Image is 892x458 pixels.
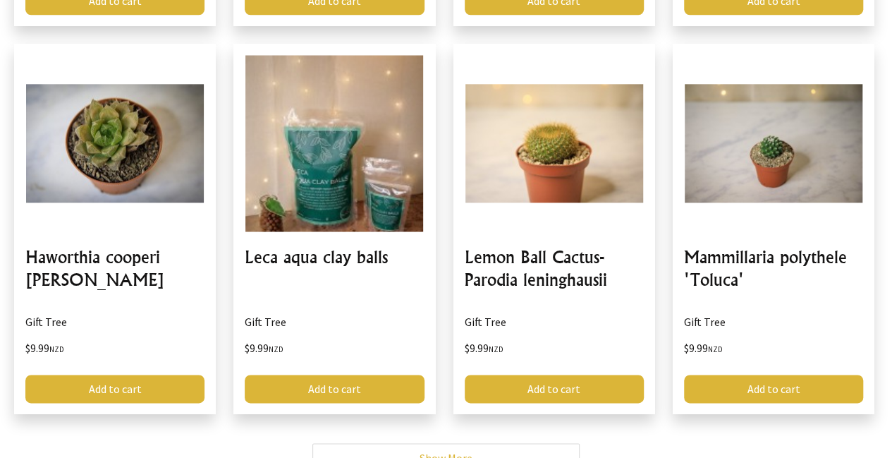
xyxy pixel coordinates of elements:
a: Add to cart [684,375,863,403]
a: Add to cart [245,375,424,403]
a: Add to cart [25,375,204,403]
a: Add to cart [465,375,644,403]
